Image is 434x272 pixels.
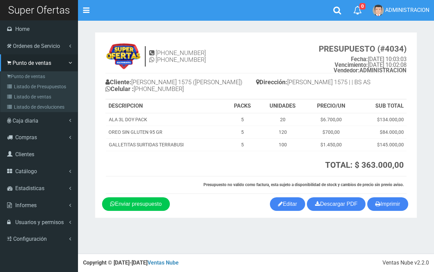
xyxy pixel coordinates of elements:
[259,126,306,139] td: 120
[15,185,44,192] span: Estadisticas
[351,56,368,62] strong: Fecha:
[259,139,306,151] td: 100
[83,259,179,266] strong: Copyright © [DATE]-[DATE]
[356,126,407,139] td: $84.000,00
[256,78,287,86] b: Dirección:
[105,77,256,96] h4: [PERSON_NAME] 1575 ([PERSON_NAME]) [PHONE_NUMBER]
[382,259,429,267] div: Ventas Nube v2.2.0
[334,67,407,74] b: ADMINISTRACION
[13,236,47,242] span: Configuración
[335,62,368,68] strong: Vencimiento:
[2,92,78,102] a: Listado de ventas
[226,113,259,126] td: 5
[319,44,407,74] small: [DATE] 10:03:03 [DATE] 10:02:08
[259,113,306,126] td: 20
[306,139,356,151] td: $1.450,00
[106,139,226,151] td: GALLETITAS SURTIDAS TERRABUSI
[105,78,131,86] b: Cliente:
[319,44,407,54] strong: PRESUPUESTO (#4034)
[270,197,305,211] a: Editar
[2,81,78,92] a: Listado de Presupuestos
[226,139,259,151] td: 5
[325,160,404,170] strong: TOTAL: $ 363.000,00
[13,60,51,66] span: Punto de ventas
[373,5,384,16] img: User Image
[105,43,141,70] img: 9k=
[367,197,408,211] button: Imprimir
[105,85,134,92] b: Celular :
[15,26,29,32] span: Home
[356,139,407,151] td: $145.000,00
[334,67,359,74] strong: Vendedor:
[259,99,306,113] th: UNIDADES
[226,126,259,139] td: 5
[15,219,64,225] span: Usuarios y permisos
[2,71,78,81] a: Punto de ventas
[8,4,70,16] span: Super Ofertas
[256,77,407,89] h4: [PERSON_NAME] 1575 | | BS AS
[106,99,226,113] th: DESCRIPCION
[306,126,356,139] td: $700,00
[359,3,366,10] span: 0
[15,168,37,175] span: Catálogo
[15,134,37,141] span: Compras
[385,7,429,13] span: ADMINISTRACION
[356,113,407,126] td: $134.000,00
[226,99,259,113] th: PACKS
[15,151,34,158] span: Clientes
[147,259,179,266] a: Ventas Nube
[106,113,226,126] td: ALA 3L DOY PACK
[13,117,38,124] span: Caja diaria
[307,197,366,211] a: Descargar PDF
[13,43,60,49] span: Ordenes de Servicio
[203,182,404,187] strong: Presupuesto no valido como factura, esta sujeto a disponibilidad de stock y cambios de precio sin...
[15,202,37,208] span: Informes
[306,99,356,113] th: PRECIO/UN
[115,201,162,207] span: Enviar presupuesto
[306,113,356,126] td: $6.700,00
[2,102,78,112] a: Listado de devoluciones
[149,50,206,63] h4: [PHONE_NUMBER] [PHONE_NUMBER]
[106,126,226,139] td: OREO SIN GLUTEN 95 GR
[102,197,170,211] a: Enviar presupuesto
[356,99,407,113] th: SUB TOTAL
